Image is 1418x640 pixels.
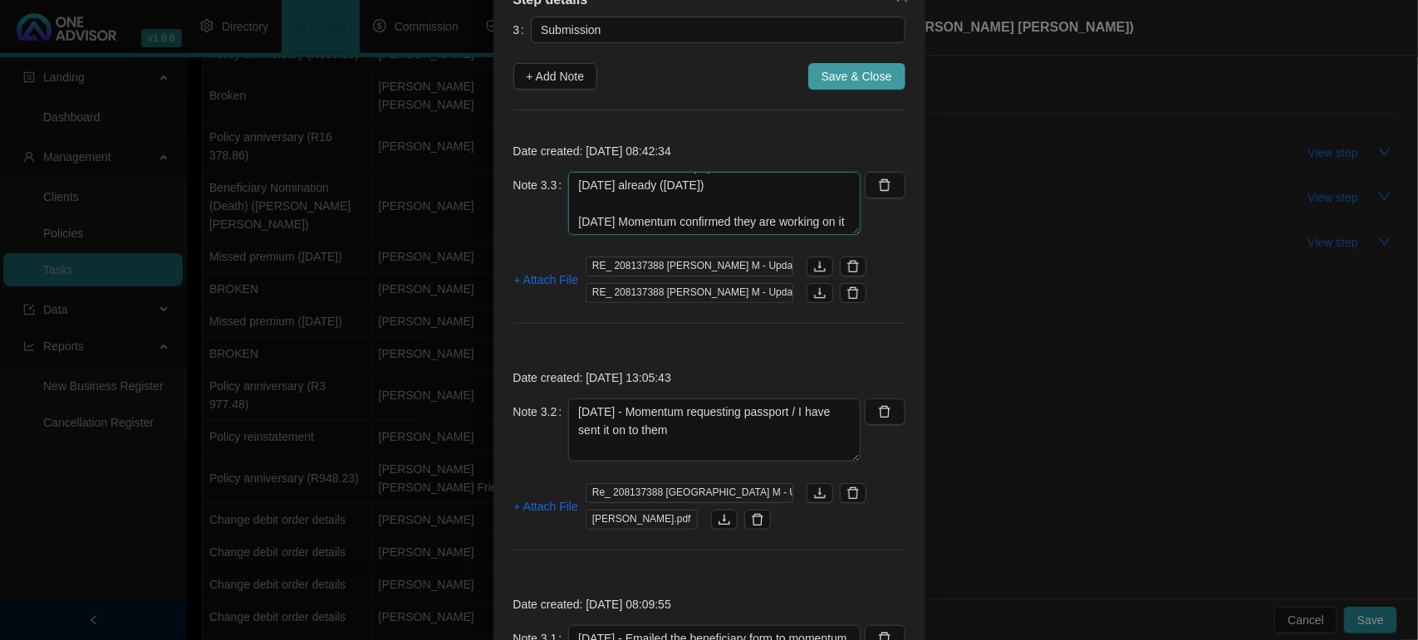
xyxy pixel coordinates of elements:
[513,172,569,198] label: Note 3.3
[813,286,827,300] span: download
[568,172,861,235] textarea: [DATE] - Emailed follow up as discussed with the consultant all relevant paper work as been recei...
[513,595,905,613] p: Date created: [DATE] 08:09:55
[513,17,532,43] label: 3
[751,513,764,526] span: delete
[513,63,598,90] button: + Add Note
[513,493,579,520] button: + Attach File
[878,178,891,192] span: delete
[808,63,905,90] button: Save & Close
[513,142,905,160] p: Date created: [DATE] 08:42:34
[586,256,793,276] span: RE_ 208137388 [PERSON_NAME] M - Update Beneficiary.msg
[813,260,827,273] span: download
[846,486,860,500] span: delete
[718,513,731,526] span: download
[514,497,578,515] span: + Attach File
[586,483,793,503] span: Re_ 208137388 [GEOGRAPHIC_DATA] M - Update Beneficiary.msg
[586,283,793,303] span: RE_ 208137388 [PERSON_NAME] M - Update Beneficiary.msg
[822,67,892,85] span: Save & Close
[813,486,827,500] span: download
[513,398,569,425] label: Note 3.2
[527,67,585,85] span: + Add Note
[513,266,579,293] button: + Attach File
[878,405,891,418] span: delete
[568,398,861,462] textarea: [DATE] - Momentum requesting passport / I have sent it on to them
[514,271,578,289] span: + Attach File
[513,369,905,387] p: Date created: [DATE] 13:05:43
[586,510,698,530] span: [PERSON_NAME].pdf
[846,260,860,273] span: delete
[846,286,860,300] span: delete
